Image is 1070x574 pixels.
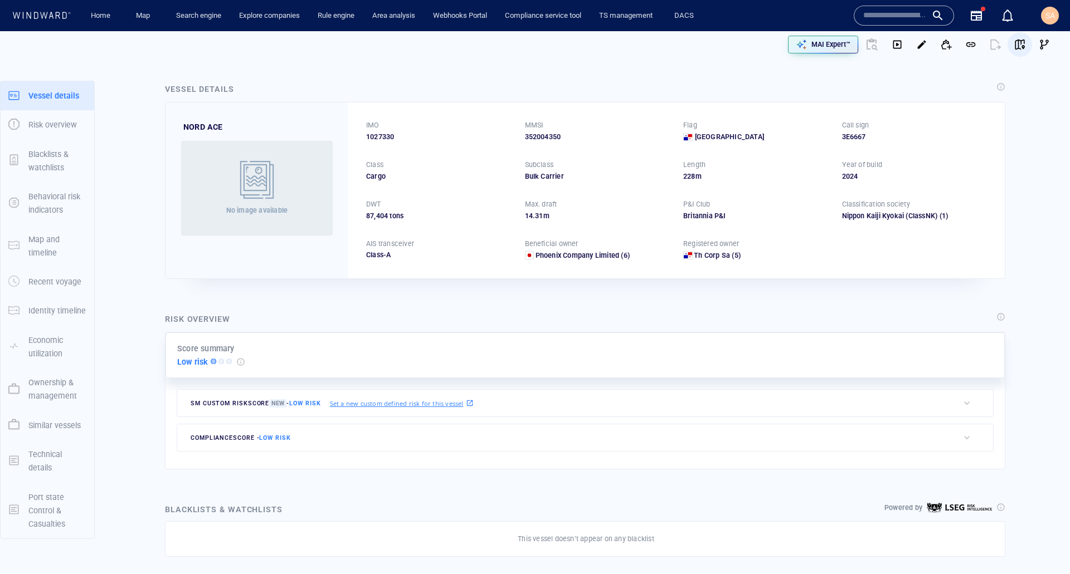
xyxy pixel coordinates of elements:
[183,120,223,134] div: NORD ACE
[842,211,938,221] div: Nippon Kaiji Kyokai (ClassNK)
[937,211,987,221] span: (1)
[1,225,94,268] button: Map and timeline
[525,212,533,220] span: 14
[366,199,381,209] p: DWT
[884,503,922,513] p: Powered by
[1,326,94,369] button: Economic utilization
[842,160,883,170] p: Year of build
[235,6,304,26] button: Explore companies
[1,140,94,183] button: Blacklists & watchlists
[1,240,94,251] a: Map and timeline
[28,304,86,317] p: Identity timeline
[366,160,383,170] p: Class
[172,6,226,26] a: Search engine
[28,190,86,217] p: Behavioral risk indicators
[259,434,290,441] span: Low risk
[543,212,549,220] span: m
[536,251,630,261] a: Phoenix Company Limited (6)
[1,198,94,208] a: Behavioral risk indicators
[289,400,320,407] span: Low risk
[683,120,697,130] p: Flag
[666,6,702,26] button: DACS
[28,233,86,260] p: Map and timeline
[536,251,620,259] span: Phoenix Company Limited
[28,419,81,432] p: Similar vessels
[1,305,94,316] a: Identity timeline
[1,440,94,483] button: Technical details
[595,6,657,26] a: TS management
[619,251,630,261] span: (6)
[127,6,163,26] button: Map
[730,251,741,261] span: (5)
[1,483,94,539] button: Port state Control & Casualties
[1023,524,1062,566] iframe: Chat
[525,132,670,142] div: 352004350
[429,6,492,26] a: Webhooks Portal
[1,155,94,165] a: Blacklists & watchlists
[82,6,118,26] button: Home
[28,333,86,361] p: Economic utilization
[1,419,94,430] a: Similar vessels
[525,120,543,130] p: MMSI
[694,251,730,259] span: Th Corp Sa
[269,399,286,408] span: New
[694,251,741,261] a: Th Corp Sa (5)
[86,6,115,26] a: Home
[533,212,535,220] span: .
[191,399,321,408] span: SM Custom risk score -
[28,148,86,175] p: Blacklists & watchlists
[842,199,910,209] p: Classification society
[28,275,81,288] p: Recent voyage
[683,239,739,249] p: Registered owner
[811,40,850,50] p: MAI Expert™
[165,82,234,96] div: Vessel details
[1,119,94,130] a: Risk overview
[842,171,988,181] div: 2024
[525,199,557,209] p: Max. draft
[368,6,420,26] a: Area analysis
[683,211,829,221] div: Britannia P&I
[1,90,94,100] a: Vessel details
[683,160,706,170] p: Length
[842,132,988,142] div: 3E6667
[1032,32,1057,57] button: Visual Link Analysis
[366,132,394,142] span: 1027330
[1001,9,1014,22] div: Notification center
[1,504,94,515] a: Port state Control & Casualties
[525,160,554,170] p: Subclass
[366,211,512,221] div: 87,404 tons
[1,110,94,139] button: Risk overview
[1,411,94,440] button: Similar vessels
[1,81,94,110] button: Vessel details
[1,341,94,351] a: Economic utilization
[695,132,764,142] span: [GEOGRAPHIC_DATA]
[909,32,934,57] button: Vessel update
[226,206,288,214] span: No image available
[525,171,670,181] div: Bulk Carrier
[163,501,285,518] div: Blacklists & watchlists
[683,172,695,180] span: 228
[132,6,158,26] a: Map
[330,399,464,408] p: Set a new custom defined risk for this vessel
[28,376,86,403] p: Ownership & management
[1045,11,1055,20] span: SA
[788,36,858,53] button: MAI Expert™
[177,355,208,369] p: Low risk
[842,120,869,130] p: Call sign
[500,6,586,26] a: Compliance service tool
[959,32,983,57] button: Get link
[518,534,654,544] p: This vessel doesn’t appear on any blacklist
[366,120,380,130] p: IMO
[695,172,702,180] span: m
[535,212,543,220] span: 31
[1,276,94,287] a: Recent voyage
[28,490,86,531] p: Port state Control & Casualties
[885,32,909,57] button: Download video
[313,6,359,26] a: Rule engine
[366,239,414,249] p: AIS transceiver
